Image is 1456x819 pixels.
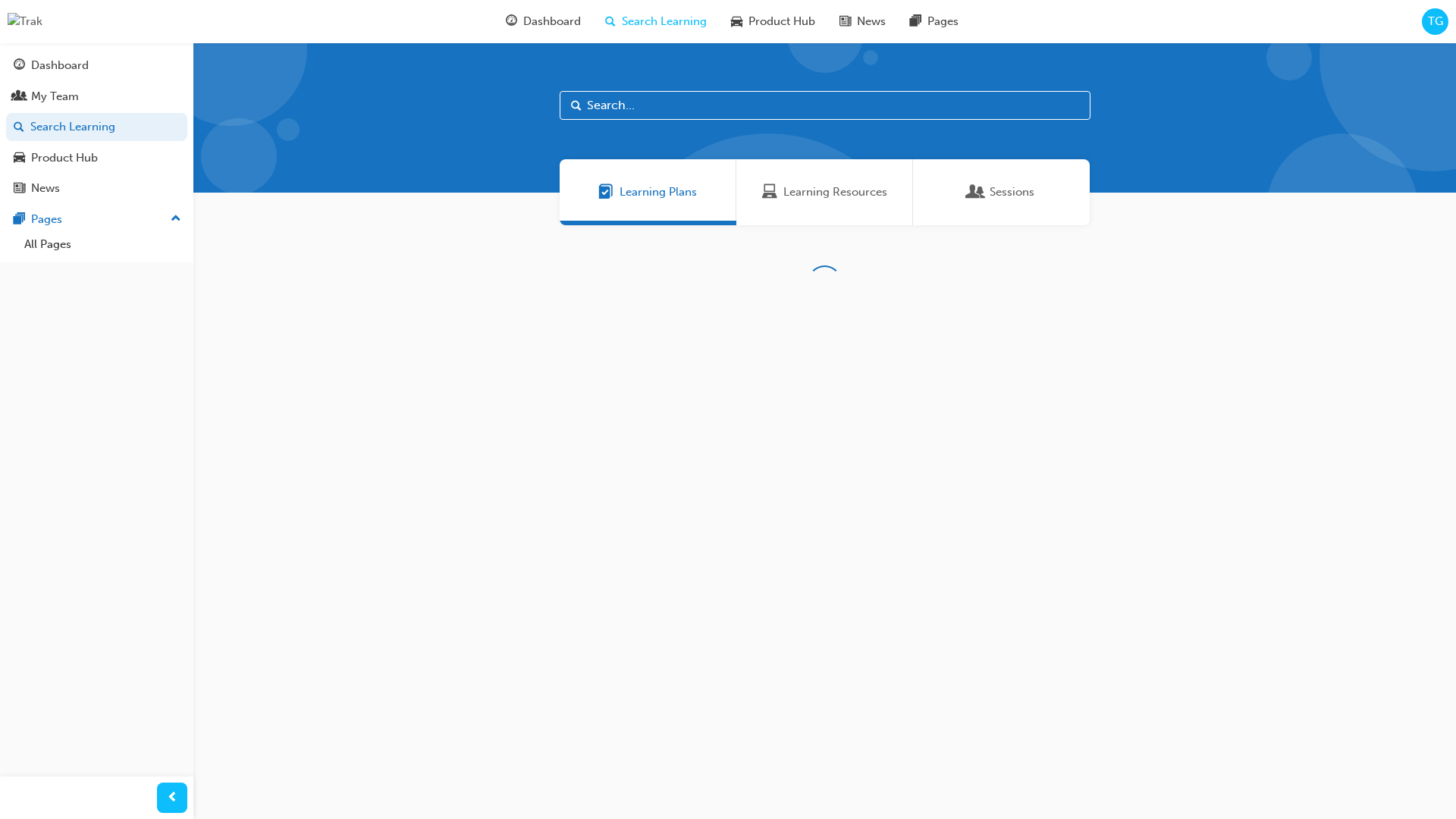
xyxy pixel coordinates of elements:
[913,159,1090,225] a: SessionsSessions
[927,13,959,30] span: Pages
[31,180,60,197] div: News
[560,91,1090,120] input: Search...
[748,13,815,30] span: Product Hub
[14,152,25,165] span: car-icon
[827,6,898,37] a: news-iconNews
[14,121,24,134] span: search-icon
[736,159,913,225] a: Learning ResourcesLearning Resources
[523,13,581,30] span: Dashboard
[605,12,616,31] span: search-icon
[6,174,187,202] a: News
[167,789,178,808] span: prev-icon
[1422,8,1448,35] button: TG
[31,88,79,105] div: My Team
[31,149,98,167] div: Product Hub
[762,184,777,201] span: Learning Resources
[8,13,42,30] img: Trak
[620,184,697,201] span: Learning Plans
[1428,13,1443,30] span: TG
[968,184,984,201] span: Sessions
[598,184,613,201] span: Learning Plans
[6,144,187,172] a: Product Hub
[6,52,187,80] a: Dashboard
[910,12,921,31] span: pages-icon
[14,213,25,227] span: pages-icon
[857,13,886,30] span: News
[622,13,707,30] span: Search Learning
[6,113,187,141] a: Search Learning
[560,159,736,225] a: Learning PlansLearning Plans
[839,12,851,31] span: news-icon
[14,182,25,196] span: news-icon
[494,6,593,37] a: guage-iconDashboard
[990,184,1034,201] span: Sessions
[6,206,187,234] button: Pages
[18,233,187,256] a: All Pages
[6,83,187,111] a: My Team
[719,6,827,37] a: car-iconProduct Hub
[783,184,887,201] span: Learning Resources
[593,6,719,37] a: search-iconSearch Learning
[571,97,582,115] span: Search
[731,12,742,31] span: car-icon
[14,59,25,73] span: guage-icon
[14,90,25,104] span: people-icon
[31,57,89,74] div: Dashboard
[6,49,187,206] button: DashboardMy TeamSearch LearningProduct HubNews
[898,6,971,37] a: pages-iconPages
[171,209,181,229] span: up-icon
[506,12,517,31] span: guage-icon
[31,211,62,228] div: Pages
